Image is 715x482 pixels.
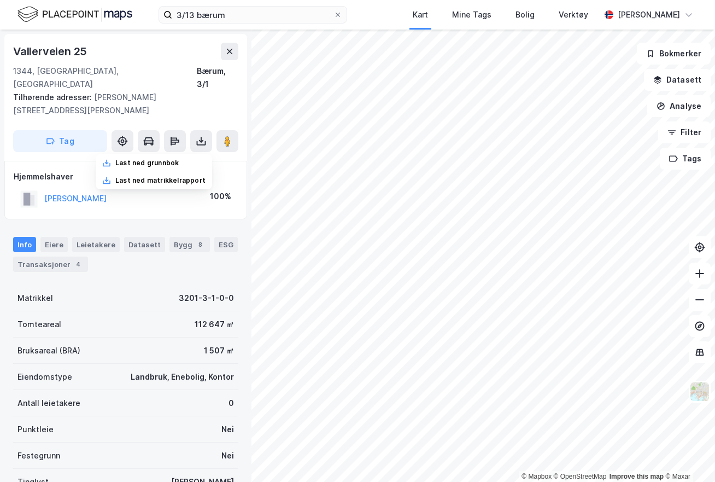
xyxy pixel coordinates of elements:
div: Verktøy [559,8,588,21]
span: Tilhørende adresser: [13,92,94,102]
button: Tags [660,148,711,170]
div: Info [13,237,36,252]
div: 3201-3-1-0-0 [179,292,234,305]
div: Bruksareal (BRA) [17,344,80,357]
div: Landbruk, Enebolig, Kontor [131,370,234,384]
a: OpenStreetMap [554,473,607,480]
div: 8 [195,239,206,250]
div: Transaksjoner [13,257,88,272]
input: Søk på adresse, matrikkel, gårdeiere, leietakere eller personer [172,7,333,23]
div: Vallerveien 25 [13,43,89,60]
button: Filter [658,121,711,143]
div: 4 [73,259,84,270]
div: 100% [210,190,231,203]
div: Tomteareal [17,318,61,331]
div: Last ned matrikkelrapport [115,176,206,185]
button: Bokmerker [637,43,711,65]
div: Mine Tags [452,8,491,21]
div: [PERSON_NAME][STREET_ADDRESS][PERSON_NAME] [13,91,230,117]
div: Festegrunn [17,449,60,462]
iframe: Chat Widget [660,429,715,482]
div: Kart [413,8,428,21]
div: Last ned grunnbok [115,159,179,167]
div: 112 647 ㎡ [195,318,234,331]
div: ESG [214,237,238,252]
div: 1344, [GEOGRAPHIC_DATA], [GEOGRAPHIC_DATA] [13,65,197,91]
div: Nei [221,423,234,436]
button: Tag [13,130,107,152]
div: Kontrollprogram for chat [660,429,715,482]
div: 0 [228,397,234,410]
img: Z [689,381,710,402]
a: Mapbox [521,473,552,480]
button: Analyse [647,95,711,117]
div: Bærum, 3/1 [197,65,238,91]
div: Punktleie [17,423,54,436]
div: Matrikkel [17,292,53,305]
div: Bygg [169,237,210,252]
div: Antall leietakere [17,397,80,410]
button: Datasett [644,69,711,91]
img: logo.f888ab2527a4732fd821a326f86c7f29.svg [17,5,132,24]
div: Bolig [515,8,535,21]
div: Eiendomstype [17,370,72,384]
div: Datasett [124,237,165,252]
div: 1 507 ㎡ [204,344,234,357]
div: Nei [221,449,234,462]
div: Hjemmelshaver [14,170,238,183]
div: Leietakere [72,237,120,252]
div: [PERSON_NAME] [618,8,680,21]
a: Improve this map [609,473,664,480]
div: Eiere [40,237,68,252]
